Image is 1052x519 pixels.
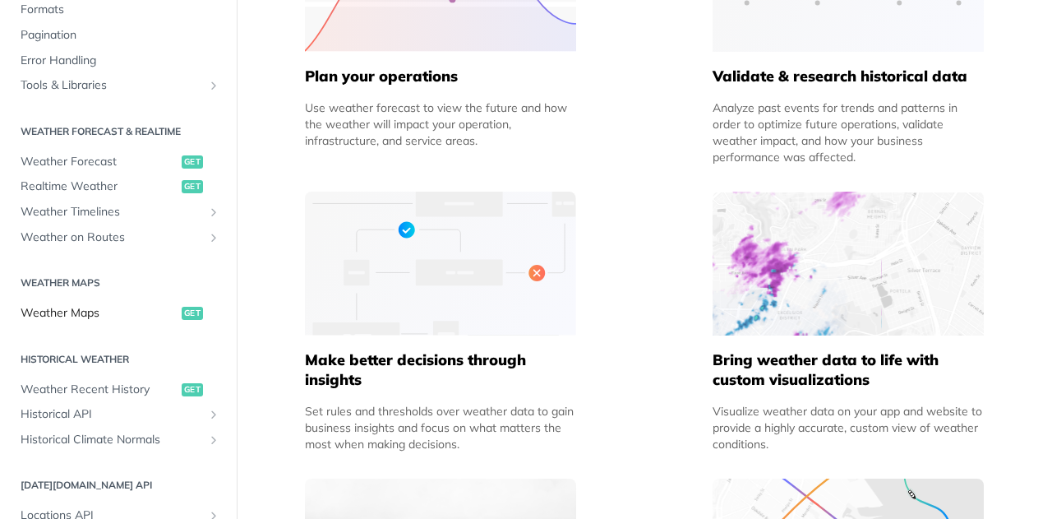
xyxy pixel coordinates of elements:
[12,225,224,250] a: Weather on RoutesShow subpages for Weather on Routes
[21,229,203,246] span: Weather on Routes
[182,155,203,169] span: get
[12,276,224,290] h2: Weather Maps
[12,352,224,367] h2: Historical Weather
[207,433,220,447] button: Show subpages for Historical Climate Normals
[207,206,220,219] button: Show subpages for Weather Timelines
[713,100,984,165] div: Analyze past events for trends and patterns in order to optimize future operations, validate weat...
[713,350,984,390] h5: Bring weather data to life with custom visualizations
[12,150,224,174] a: Weather Forecastget
[12,200,224,225] a: Weather TimelinesShow subpages for Weather Timelines
[21,432,203,448] span: Historical Climate Normals
[12,23,224,48] a: Pagination
[305,403,576,452] div: Set rules and thresholds over weather data to gain business insights and focus on what matters th...
[12,301,224,326] a: Weather Mapsget
[182,180,203,193] span: get
[21,178,178,195] span: Realtime Weather
[305,100,576,149] div: Use weather forecast to view the future and how the weather will impact your operation, infrastru...
[12,174,224,199] a: Realtime Weatherget
[21,305,178,322] span: Weather Maps
[12,402,224,427] a: Historical APIShow subpages for Historical API
[305,192,576,336] img: a22d113-group-496-32x.svg
[21,27,220,44] span: Pagination
[207,79,220,92] button: Show subpages for Tools & Libraries
[21,2,220,18] span: Formats
[21,406,203,423] span: Historical API
[21,204,203,220] span: Weather Timelines
[12,73,224,98] a: Tools & LibrariesShow subpages for Tools & Libraries
[12,124,224,139] h2: Weather Forecast & realtime
[182,383,203,396] span: get
[12,478,224,493] h2: [DATE][DOMAIN_NAME] API
[12,49,224,73] a: Error Handling
[713,192,984,336] img: 4463876-group-4982x.svg
[305,350,576,390] h5: Make better decisions through insights
[182,307,203,320] span: get
[207,408,220,421] button: Show subpages for Historical API
[12,428,224,452] a: Historical Climate NormalsShow subpages for Historical Climate Normals
[21,154,178,170] span: Weather Forecast
[713,403,984,452] div: Visualize weather data on your app and website to provide a highly accurate, custom view of weath...
[21,77,203,94] span: Tools & Libraries
[713,67,984,86] h5: Validate & research historical data
[21,382,178,398] span: Weather Recent History
[305,67,576,86] h5: Plan your operations
[12,378,224,402] a: Weather Recent Historyget
[207,231,220,244] button: Show subpages for Weather on Routes
[21,53,220,69] span: Error Handling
